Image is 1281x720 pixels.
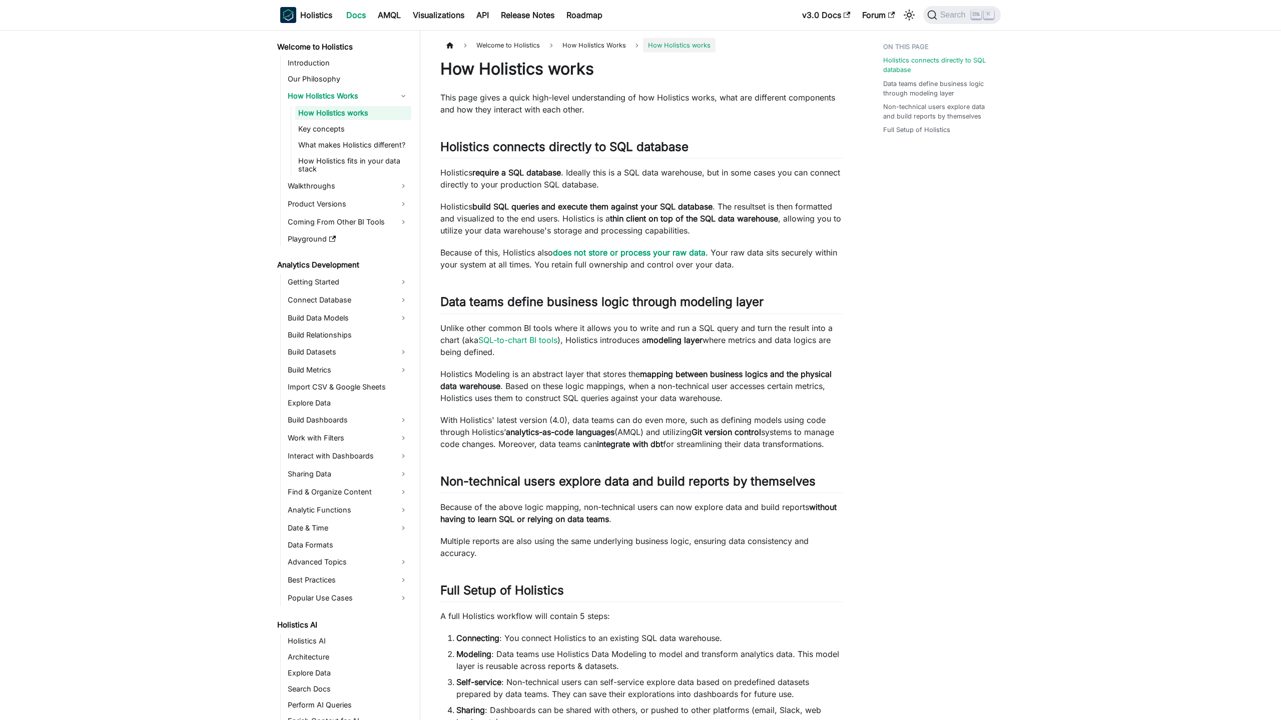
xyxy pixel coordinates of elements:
strong: analytics-as-code languages [506,427,614,437]
a: Release Notes [495,7,560,23]
a: Introduction [285,56,411,70]
a: Holistics connects directly to SQL database [883,55,995,74]
a: Explore Data [285,396,411,410]
a: Interact with Dashboards [285,448,411,464]
a: Date & Time [285,520,411,536]
a: Forum [856,7,901,23]
a: Holistics AI [285,634,411,648]
h2: Non-technical users explore data and build reports by themselves [440,474,843,493]
li: : Non-technical users can self-service explore data based on predefined datasets prepared by data... [456,676,843,700]
span: Welcome to Holistics [471,38,545,52]
a: Connect Database [285,292,411,308]
a: Explore Data [285,666,411,680]
a: Data Formats [285,538,411,552]
strong: modeling layer [647,335,703,345]
p: Holistics Modeling is an abstract layer that stores the . Based on these logic mappings, when a n... [440,368,843,404]
a: Architecture [285,650,411,664]
strong: without having to learn SQL or relying on data teams [440,502,837,524]
a: AMQL [372,7,407,23]
button: Search (Ctrl+K) [923,6,1001,24]
p: This page gives a quick high-level understanding of how Holistics works, what are different compo... [440,91,843,115]
strong: mapping between business logics and the physical data warehouse [440,369,832,391]
strong: Self-service [456,677,501,687]
span: How Holistics works [643,38,716,52]
a: API [470,7,495,23]
strong: Sharing [456,705,485,715]
a: How Holistics Works [285,88,411,104]
a: Docs [340,7,372,23]
span: How Holistics Works [557,38,631,52]
a: Build Datasets [285,344,411,360]
a: Playground [285,232,411,246]
a: Welcome to Holistics [274,40,411,54]
a: Visualizations [407,7,470,23]
a: Popular Use Cases [285,590,411,606]
nav: Docs sidebar [270,30,420,720]
a: How Holistics fits in your data stack [295,154,411,176]
p: A full Holistics workflow will contain 5 steps: [440,610,843,622]
a: Non-technical users explore data and build reports by themselves [883,102,995,121]
a: SQL-to-chart BI tools [478,335,557,345]
a: Getting Started [285,274,411,290]
a: Search Docs [285,682,411,696]
a: Our Philosophy [285,72,411,86]
span: Search [937,10,972,19]
strong: thin client on top of the SQL data warehouse [610,213,778,223]
a: Coming From Other BI Tools [285,214,411,230]
p: Unlike other common BI tools where it allows you to write and run a SQL query and turn the result... [440,322,843,358]
a: Data teams define business logic through modeling layer [883,79,995,98]
a: What makes Holistics different? [295,138,411,152]
a: Best Practices [285,572,411,588]
a: Holistics AI [274,618,411,632]
li: : You connect Holistics to an existing SQL data warehouse. [456,632,843,644]
a: Analytics Development [274,258,411,272]
strong: Connecting [456,633,499,643]
a: Import CSV & Google Sheets [285,380,411,394]
p: Because of the above logic mapping, non-technical users can now explore data and build reports . [440,501,843,525]
strong: Git version control [692,427,761,437]
a: Find & Organize Content [285,484,411,500]
a: Sharing Data [285,466,411,482]
strong: build SQL queries and execute them against your SQL database [472,201,713,211]
p: Because of this, Holistics also . Your raw data sits securely within your system at all times. Yo... [440,246,843,270]
a: does not store or process your raw data [553,247,706,257]
a: Key concepts [295,122,411,136]
a: Perform AI Queries [285,698,411,712]
strong: Modeling [456,649,491,659]
a: Product Versions [285,196,411,212]
p: With Holistics' latest version (4.0), data teams can do even more, such as defining models using ... [440,414,843,450]
p: Multiple reports are also using the same underlying business logic, ensuring data consistency and... [440,535,843,559]
a: Build Data Models [285,310,411,326]
a: How Holistics works [295,106,411,120]
a: v3.0 Docs [796,7,856,23]
a: Analytic Functions [285,502,411,518]
li: : Data teams use Holistics Data Modeling to model and transform analytics data. This model layer ... [456,648,843,672]
strong: integrate with dbt [597,439,663,449]
a: Walkthroughs [285,178,411,194]
a: HolisticsHolistics [280,7,332,23]
a: Home page [440,38,459,52]
a: Build Metrics [285,362,411,378]
p: Holistics . The resultset is then formatted and visualized to the end users. Holistics is a , all... [440,200,843,236]
a: Advanced Topics [285,554,411,570]
button: Switch between dark and light mode (currently light mode) [901,7,917,23]
a: Roadmap [560,7,608,23]
strong: require a SQL database [472,167,561,177]
a: Full Setup of Holistics [883,125,950,134]
h2: Data teams define business logic through modeling layer [440,294,843,313]
h2: Holistics connects directly to SQL database [440,139,843,158]
p: Holistics . Ideally this is a SQL data warehouse, but in some cases you can connect directly to y... [440,166,843,190]
kbd: K [984,10,994,19]
a: Build Dashboards [285,412,411,428]
nav: Breadcrumbs [440,38,843,52]
h1: How Holistics works [440,59,843,79]
b: Holistics [300,9,332,21]
h2: Full Setup of Holistics [440,583,843,602]
a: Work with Filters [285,430,411,446]
img: Holistics [280,7,296,23]
a: Build Relationships [285,328,411,342]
